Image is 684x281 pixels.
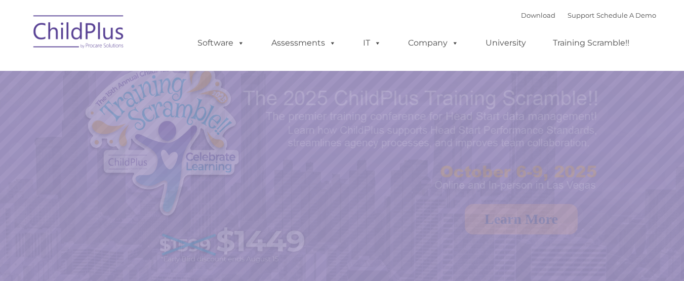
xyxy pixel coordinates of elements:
img: ChildPlus by Procare Solutions [28,8,130,59]
a: University [475,33,536,53]
a: Company [398,33,469,53]
a: Software [187,33,255,53]
a: Assessments [261,33,346,53]
a: Support [568,11,594,19]
a: Training Scramble!! [543,33,639,53]
a: IT [353,33,391,53]
font: | [521,11,656,19]
a: Schedule A Demo [596,11,656,19]
a: Download [521,11,555,19]
a: Learn More [465,204,578,234]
